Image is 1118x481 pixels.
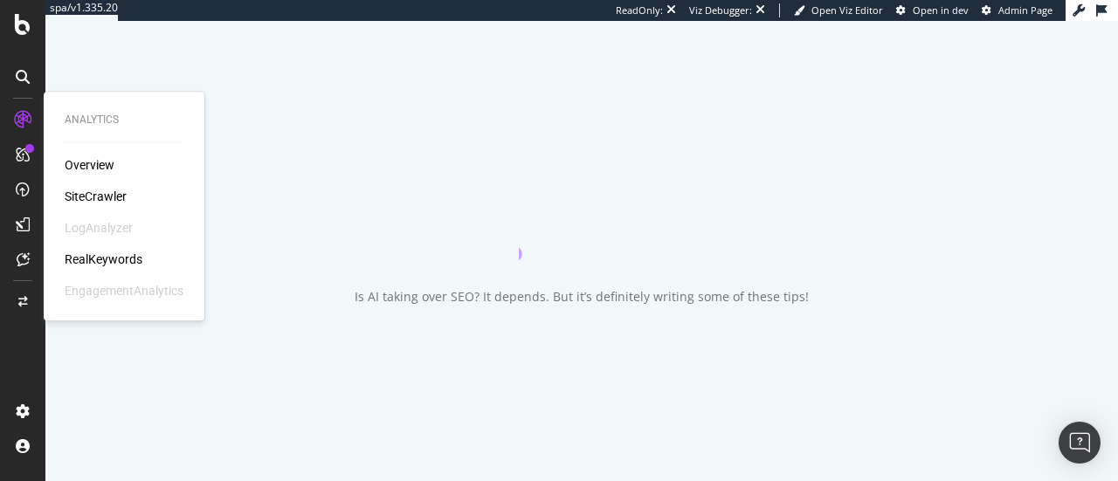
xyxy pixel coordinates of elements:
div: EngagementAnalytics [65,282,183,299]
div: Viz Debugger: [689,3,752,17]
a: Open in dev [896,3,969,17]
a: SiteCrawler [65,188,127,205]
a: Overview [65,156,114,174]
div: Is AI taking over SEO? It depends. But it’s definitely writing some of these tips! [355,288,809,306]
div: Analytics [65,113,183,127]
a: Open Viz Editor [794,3,883,17]
div: ReadOnly: [616,3,663,17]
div: LogAnalyzer [65,219,133,237]
span: Open Viz Editor [811,3,883,17]
span: Admin Page [998,3,1052,17]
span: Open in dev [913,3,969,17]
a: RealKeywords [65,251,142,268]
div: animation [519,197,645,260]
div: Open Intercom Messenger [1059,422,1101,464]
a: Admin Page [982,3,1052,17]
